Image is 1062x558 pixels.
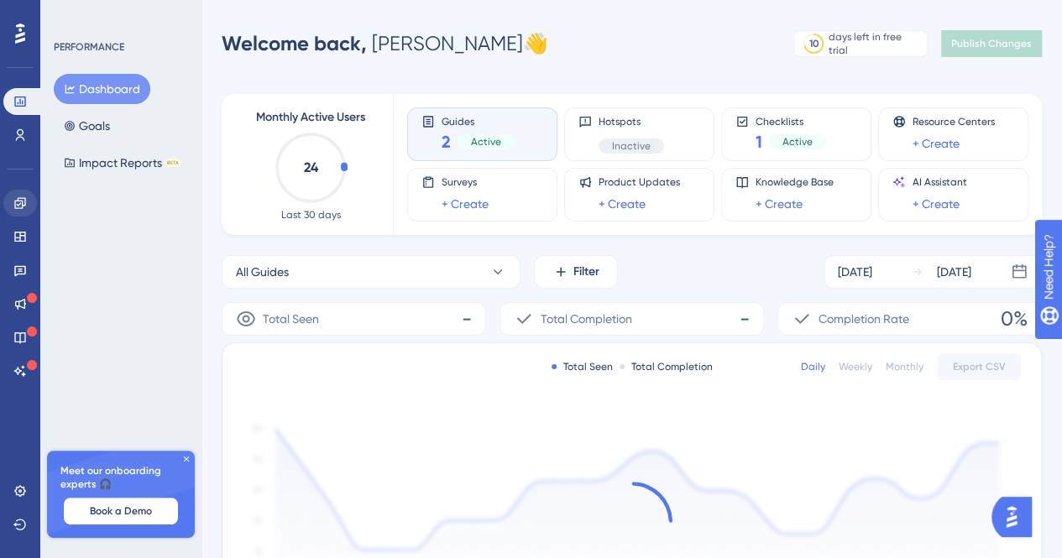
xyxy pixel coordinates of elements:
div: BETA [165,159,180,167]
span: 0% [1001,305,1028,332]
span: Monthly Active Users [256,107,365,128]
text: 24 [304,159,319,175]
a: + Create [913,194,960,214]
div: Weekly [839,360,872,373]
span: Hotspots [599,115,664,128]
span: Guides [442,115,515,127]
span: Knowledge Base [756,175,834,189]
span: 1 [756,130,762,154]
span: - [462,305,472,332]
iframe: UserGuiding AI Assistant Launcher [991,492,1042,542]
div: days left in free trial [829,30,922,57]
span: Surveys [442,175,489,189]
span: 2 [442,130,451,154]
span: Publish Changes [951,37,1032,50]
span: All Guides [236,262,289,282]
span: Active [471,135,501,149]
span: Resource Centers [913,115,995,128]
div: Total Completion [620,360,713,373]
button: Export CSV [937,353,1021,380]
a: + Create [756,194,803,214]
span: Inactive [612,139,651,153]
div: Monthly [886,360,923,373]
span: Total Completion [541,309,632,329]
div: [DATE] [838,262,872,282]
span: Checklists [756,115,826,127]
button: Filter [534,255,618,289]
span: Need Help? [39,4,105,24]
span: Completion Rate [819,309,909,329]
div: [PERSON_NAME] 👋 [222,30,548,57]
button: Book a Demo [64,498,178,524]
span: Welcome back, [222,31,367,55]
span: Book a Demo [90,504,152,518]
span: Meet our onboarding experts 🎧 [60,464,181,491]
button: Dashboard [54,74,150,104]
a: + Create [599,194,646,214]
button: Goals [54,111,120,141]
button: Publish Changes [941,30,1042,57]
span: Active [782,135,813,149]
a: + Create [442,194,489,214]
span: Last 30 days [281,208,341,222]
button: All Guides [222,255,521,289]
span: Export CSV [953,360,1006,373]
span: AI Assistant [913,175,967,189]
span: Product Updates [599,175,680,189]
div: 10 [808,37,819,50]
div: Daily [801,360,825,373]
div: [DATE] [937,262,971,282]
span: - [740,305,750,332]
button: Impact ReportsBETA [54,148,191,178]
div: Total Seen [552,360,613,373]
a: + Create [913,133,960,154]
span: Total Seen [263,309,319,329]
div: PERFORMANCE [54,40,124,54]
span: Filter [573,262,599,282]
